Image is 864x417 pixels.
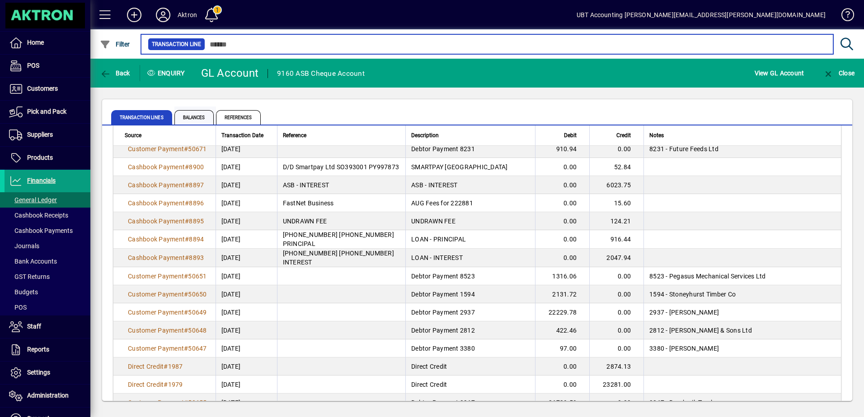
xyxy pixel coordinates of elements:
span: Pick and Pack [27,108,66,115]
td: 0.00 [535,212,589,230]
span: Budgets [9,288,38,296]
span: General Ledger [9,196,57,204]
span: Direct Credit [411,363,447,370]
span: Direct Credit [128,363,164,370]
span: [DATE] [221,272,241,281]
span: LOAN - PRINCIPAL [411,236,466,243]
span: Home [27,39,44,46]
span: 50671 [188,145,207,153]
a: POS [5,55,90,77]
span: [DATE] [221,217,241,226]
span: [DATE] [221,362,241,371]
td: 0.00 [535,249,589,267]
a: GST Returns [5,269,90,284]
span: 8894 [189,236,204,243]
span: # [185,163,189,171]
td: 2874.13 [589,357,643,375]
span: Customer Payment [128,291,184,298]
a: Administration [5,385,90,407]
span: 8896 [189,199,204,207]
span: 1987 [168,363,183,370]
span: Staff [27,323,41,330]
span: Settings [27,369,50,376]
span: 8897 [189,181,204,189]
span: # [185,199,189,207]
span: Customer Payment [128,309,184,316]
td: 910.94 [535,140,589,158]
app-page-header-button: Back [90,65,140,81]
span: Reference [283,130,306,140]
span: # [185,218,189,225]
span: 8231 - Future Feeds Ltd [649,145,718,153]
span: [DATE] [221,181,241,190]
span: # [185,254,189,261]
td: 0.00 [589,140,643,158]
span: Customer Payment [128,345,184,352]
span: Cashbook Payment [128,199,185,207]
span: 8895 [189,218,204,225]
span: 50651 [188,273,207,280]
a: Customer Payment#50651 [125,271,210,281]
a: Cashbook Payments [5,223,90,238]
span: Products [27,154,53,161]
button: View GL Account [752,65,807,81]
span: # [185,236,189,243]
a: Cashbook Payment#8895 [125,216,207,226]
span: Customer Payment [128,327,184,334]
span: Debit [564,130,577,140]
div: Aktron [178,8,197,22]
span: 50650 [188,291,207,298]
a: Knowledge Base [835,2,853,31]
td: 0.00 [589,339,643,357]
span: # [184,291,188,298]
span: Cashbook Payment [128,254,185,261]
span: Cashbook Payment [128,181,185,189]
a: Suppliers [5,124,90,146]
a: Customer Payment#50647 [125,343,210,353]
a: Customer Payment#50655 [125,398,210,408]
div: Description [411,130,530,140]
span: 8900 [189,163,204,171]
span: ASB - INTEREST [411,181,458,189]
a: Budgets [5,284,90,300]
div: 9160 ASB Cheque Account [277,66,365,81]
app-page-header-button: Close enquiry [813,65,864,81]
td: 422.46 [535,321,589,339]
div: Notes [649,130,830,140]
span: [DATE] [221,398,241,407]
span: POS [9,304,27,311]
span: Debtor Payment 8523 [411,273,475,280]
a: Cashbook Payment#8893 [125,253,207,263]
span: GST Returns [9,273,50,280]
a: Cashbook Payment#8894 [125,234,207,244]
td: 23281.00 [589,375,643,394]
td: 22229.78 [535,303,589,321]
td: 0.00 [589,394,643,412]
a: Products [5,147,90,169]
td: 916.44 [589,230,643,249]
span: Credit [616,130,631,140]
span: Debtor Payment 8231 [411,145,475,153]
span: Customers [27,85,58,92]
span: UNDRAWN FEE [283,218,327,225]
span: Bank Accounts [9,258,57,265]
span: References [216,110,261,125]
div: Transaction Date [221,130,272,140]
a: Cashbook Payment#8896 [125,198,207,208]
span: Cashbook Payment [128,218,185,225]
td: 1316.06 [535,267,589,285]
a: Cashbook Payment#8900 [125,162,207,172]
td: 0.00 [589,321,643,339]
a: Direct Credit#1987 [125,361,186,371]
button: Filter [98,36,132,52]
span: Cashbook Payment [128,163,185,171]
span: [DATE] [221,199,241,208]
span: Description [411,130,439,140]
span: Cashbook Payments [9,227,73,234]
span: Customer Payment [128,399,184,406]
div: Reference [283,130,400,140]
span: [DATE] [221,162,241,171]
td: 0.00 [535,375,589,394]
span: Direct Credit [411,381,447,388]
span: Debtor Payment 1594 [411,291,475,298]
